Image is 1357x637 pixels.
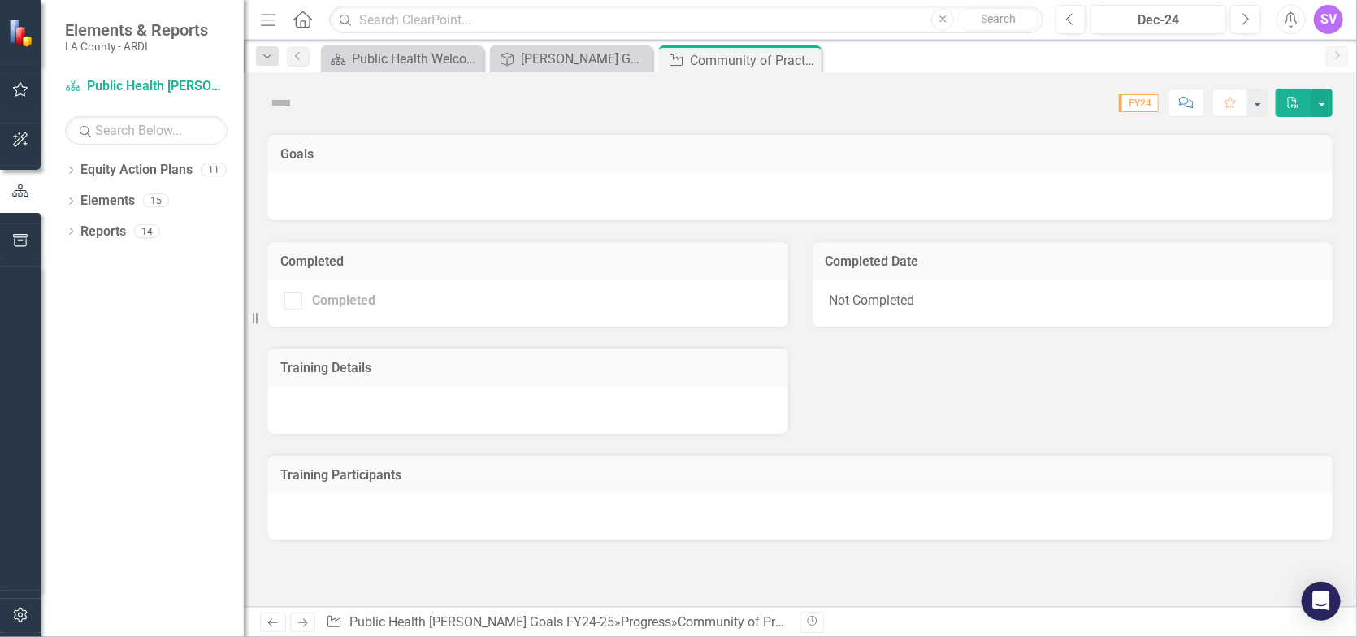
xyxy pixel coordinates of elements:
[1119,94,1159,112] span: FY24
[352,49,479,69] div: Public Health Welcome Page
[349,614,614,630] a: Public Health [PERSON_NAME] Goals FY24-25
[143,194,169,208] div: 15
[80,223,126,241] a: Reports
[65,20,208,40] span: Elements & Reports
[521,49,648,69] div: [PERSON_NAME] Goals FY24-25
[268,90,294,116] img: Not Defined
[80,192,135,210] a: Elements
[326,613,788,632] div: » »
[813,279,1333,327] div: Not Completed
[65,116,228,145] input: Search Below...
[280,361,776,375] h3: Training Details
[134,224,160,238] div: 14
[65,40,208,53] small: LA County - ARDI
[1302,582,1341,621] div: Open Intercom Messenger
[1314,5,1343,34] button: SV
[494,49,648,69] a: [PERSON_NAME] Goals FY24-25
[8,19,37,47] img: ClearPoint Strategy
[1096,11,1220,30] div: Dec-24
[280,468,1320,483] h3: Training Participants
[80,161,193,180] a: Equity Action Plans
[329,6,1043,34] input: Search ClearPoint...
[958,8,1039,31] button: Search
[201,163,227,177] div: 11
[678,614,908,630] div: Community of Practice Cohorts FY24-25
[621,614,671,630] a: Progress
[825,254,1320,269] h3: Completed Date
[1090,5,1226,34] button: Dec-24
[280,254,776,269] h3: Completed
[280,147,1320,162] h3: Goals
[65,77,228,96] a: Public Health [PERSON_NAME] Goals FY24-25
[982,12,1017,25] span: Search
[690,50,817,71] div: Community of Practice Cohorts FY24-25
[325,49,479,69] a: Public Health Welcome Page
